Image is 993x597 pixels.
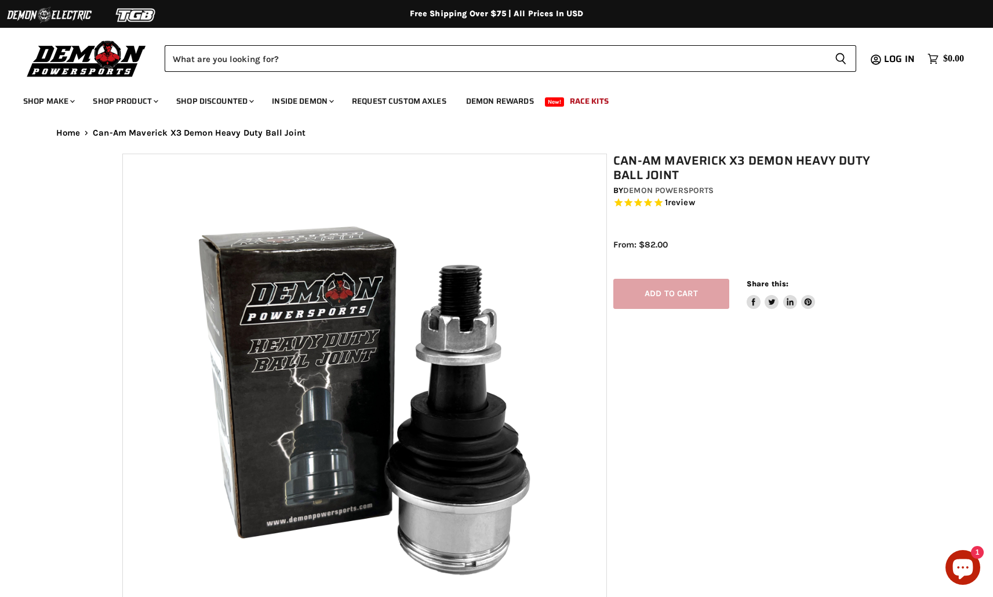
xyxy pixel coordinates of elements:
[943,53,964,64] span: $0.00
[879,54,922,64] a: Log in
[168,89,261,113] a: Shop Discounted
[33,9,961,19] div: Free Shipping Over $75 | All Prices In USD
[84,89,165,113] a: Shop Product
[14,89,82,113] a: Shop Make
[613,239,668,250] span: From: $82.00
[23,38,150,79] img: Demon Powersports
[33,128,961,138] nav: Breadcrumbs
[165,45,825,72] input: Search
[942,550,984,588] inbox-online-store-chat: Shopify online store chat
[263,89,341,113] a: Inside Demon
[623,185,714,195] a: Demon Powersports
[343,89,455,113] a: Request Custom Axles
[165,45,856,72] form: Product
[922,50,970,67] a: $0.00
[6,4,93,26] img: Demon Electric Logo 2
[747,279,788,288] span: Share this:
[747,279,816,310] aside: Share this:
[665,198,695,208] span: 1 reviews
[457,89,543,113] a: Demon Rewards
[825,45,856,72] button: Search
[14,85,961,113] ul: Main menu
[561,89,617,113] a: Race Kits
[545,97,565,107] span: New!
[884,52,915,66] span: Log in
[613,197,878,209] span: Rated 5.0 out of 5 stars 1 reviews
[668,198,695,208] span: review
[613,154,878,183] h1: Can-Am Maverick X3 Demon Heavy Duty Ball Joint
[613,184,878,197] div: by
[93,4,180,26] img: TGB Logo 2
[93,128,305,138] span: Can-Am Maverick X3 Demon Heavy Duty Ball Joint
[56,128,81,138] a: Home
